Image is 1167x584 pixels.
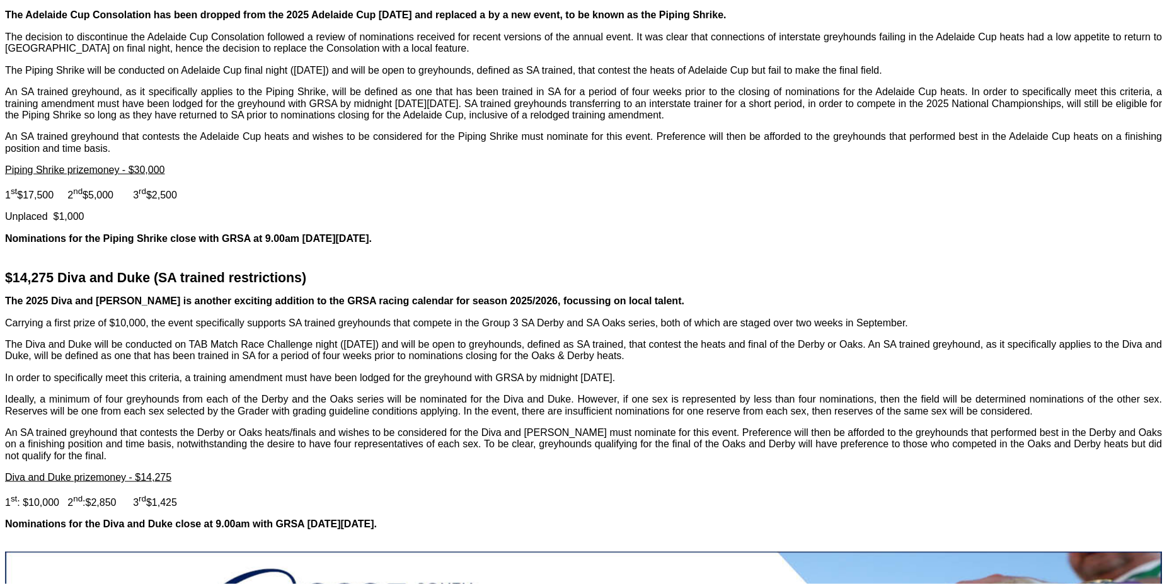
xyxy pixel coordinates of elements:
[5,497,177,508] span: 1 : $10,000 2 :$2,850 3 $1,425
[5,9,727,20] b: The Adelaide Cup Consolation has been dropped from the 2025 Adelaide Cup [DATE] and replaced a by...
[73,187,83,197] sup: nd
[139,187,146,197] sup: rd
[5,131,1162,153] span: An SA trained greyhound that contests the Adelaide Cup heats and wishes to be considered for the ...
[5,190,177,200] span: 1 $17,500 2 $5,000 3 $2,500
[5,372,615,383] span: In order to specifically meet this criteria, a training amendment must have been lodged for the g...
[5,233,372,244] b: Nominations for the Piping Shrike close with GRSA at 9.00am [DATE][DATE].
[5,518,377,529] b: Nominations for the Diva and Duke close at 9.00am with GRSA [DATE][DATE].
[5,318,908,328] span: Carrying a first prize of $10,000, the event specifically supports SA trained greyhounds that com...
[5,339,1162,361] span: The Diva and Duke will be conducted on TAB Match Race Challenge night ([DATE]) and will be open t...
[5,211,84,222] span: Unplaced $1,000
[5,270,306,285] span: $14,275 Diva and Duke (SA trained restrictions)
[11,187,17,197] sup: st
[5,164,164,175] u: Piping Shrike prizemoney - $30,000
[5,65,882,76] span: The Piping Shrike will be conducted on Adelaide Cup final night ([DATE]) and will be open to grey...
[5,394,1162,416] span: Ideally, a minimum of four greyhounds from each of the Derby and the Oaks series will be nominate...
[73,495,83,504] sup: nd
[5,472,171,483] u: Diva and Duke prizemoney - $14,275
[139,495,146,504] sup: rd
[11,495,17,504] sup: st
[5,427,1162,461] span: An SA trained greyhound that contests the Derby or Oaks heats/finals and wishes to be considered ...
[5,86,1162,120] span: An SA trained greyhound, as it specifically applies to the Piping Shrike, will be defined as one ...
[5,295,684,306] b: The 2025 Diva and [PERSON_NAME] is another exciting addition to the GRSA racing calendar for seas...
[5,31,1162,54] span: The decision to discontinue the Adelaide Cup Consolation followed a review of nominations receive...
